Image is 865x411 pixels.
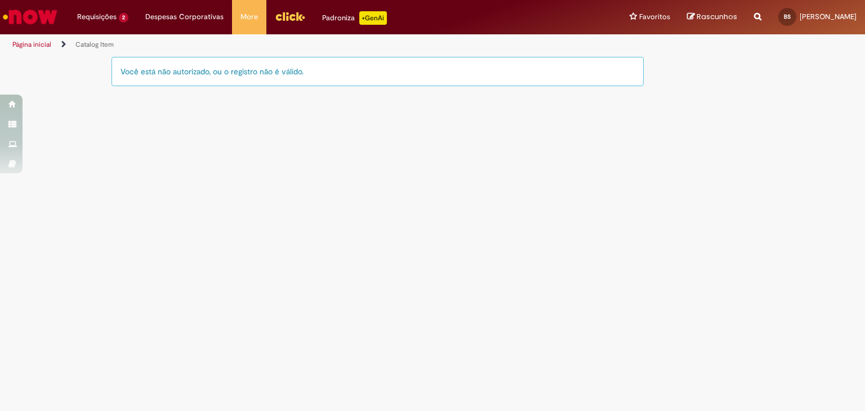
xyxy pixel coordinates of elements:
[697,11,737,22] span: Rascunhos
[145,11,224,23] span: Despesas Corporativas
[687,12,737,23] a: Rascunhos
[359,11,387,25] p: +GenAi
[275,8,305,25] img: click_logo_yellow_360x200.png
[639,11,670,23] span: Favoritos
[1,6,59,28] img: ServiceNow
[800,12,857,21] span: [PERSON_NAME]
[119,13,128,23] span: 2
[77,11,117,23] span: Requisições
[240,11,258,23] span: More
[12,40,51,49] a: Página inicial
[8,34,568,55] ul: Trilhas de página
[322,11,387,25] div: Padroniza
[112,57,644,86] div: Você está não autorizado, ou o registro não é válido.
[75,40,114,49] a: Catalog Item
[784,13,791,20] span: BS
